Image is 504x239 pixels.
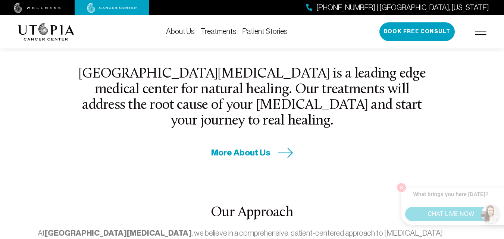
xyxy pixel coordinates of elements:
a: Patient Stories [242,27,288,35]
a: More About Us [211,147,293,158]
button: Book Free Consult [379,22,455,41]
a: [PHONE_NUMBER] | [GEOGRAPHIC_DATA], [US_STATE] [306,2,489,13]
img: icon-hamburger [475,29,486,35]
a: Treatments [201,27,237,35]
img: cancer center [87,3,137,13]
strong: [GEOGRAPHIC_DATA][MEDICAL_DATA] [45,228,192,238]
span: [PHONE_NUMBER] | [GEOGRAPHIC_DATA], [US_STATE] [316,2,489,13]
a: About Us [166,27,195,35]
img: logo [18,23,74,41]
h2: Our Approach [38,205,466,221]
span: More About Us [211,147,270,158]
img: wellness [14,3,61,13]
h2: [GEOGRAPHIC_DATA][MEDICAL_DATA] is a leading edge medical center for natural healing. Our treatme... [78,66,427,129]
